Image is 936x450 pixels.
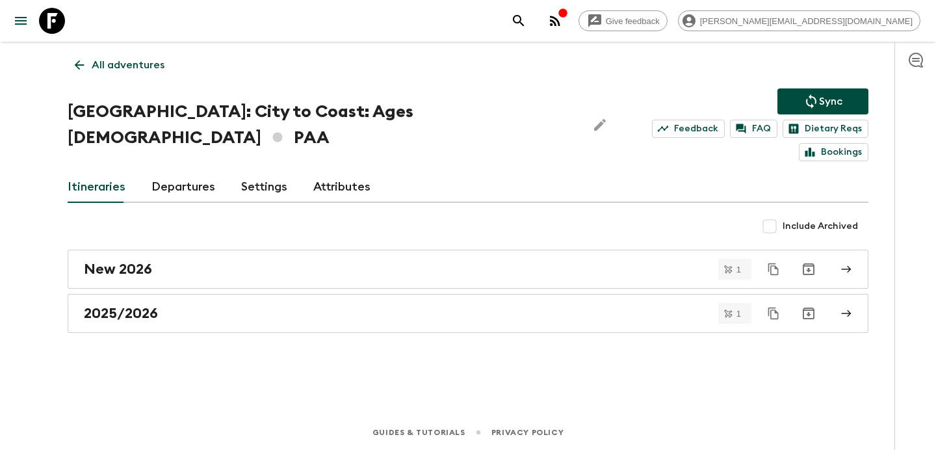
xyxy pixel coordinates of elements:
[578,10,668,31] a: Give feedback
[68,294,868,333] a: 2025/2026
[8,8,34,34] button: menu
[783,120,868,138] a: Dietary Reqs
[678,10,920,31] div: [PERSON_NAME][EMAIL_ADDRESS][DOMAIN_NAME]
[819,94,842,109] p: Sync
[92,57,164,73] p: All adventures
[783,220,858,233] span: Include Archived
[68,172,125,203] a: Itineraries
[729,265,749,274] span: 1
[68,250,868,289] a: New 2026
[313,172,370,203] a: Attributes
[796,300,822,326] button: Archive
[491,425,564,440] a: Privacy Policy
[762,302,785,325] button: Duplicate
[68,52,172,78] a: All adventures
[762,258,785,281] button: Duplicate
[84,305,158,322] h2: 2025/2026
[372,425,465,440] a: Guides & Tutorials
[506,8,532,34] button: search adventures
[599,16,667,26] span: Give feedback
[693,16,920,26] span: [PERSON_NAME][EMAIL_ADDRESS][DOMAIN_NAME]
[84,261,152,278] h2: New 2026
[796,256,822,282] button: Archive
[777,88,868,114] button: Sync adventure departures to the booking engine
[241,172,287,203] a: Settings
[729,310,749,318] span: 1
[652,120,725,138] a: Feedback
[68,99,577,151] h1: [GEOGRAPHIC_DATA]: City to Coast: Ages [DEMOGRAPHIC_DATA] PAA
[730,120,777,138] a: FAQ
[799,143,868,161] a: Bookings
[587,99,613,151] button: Edit Adventure Title
[151,172,215,203] a: Departures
